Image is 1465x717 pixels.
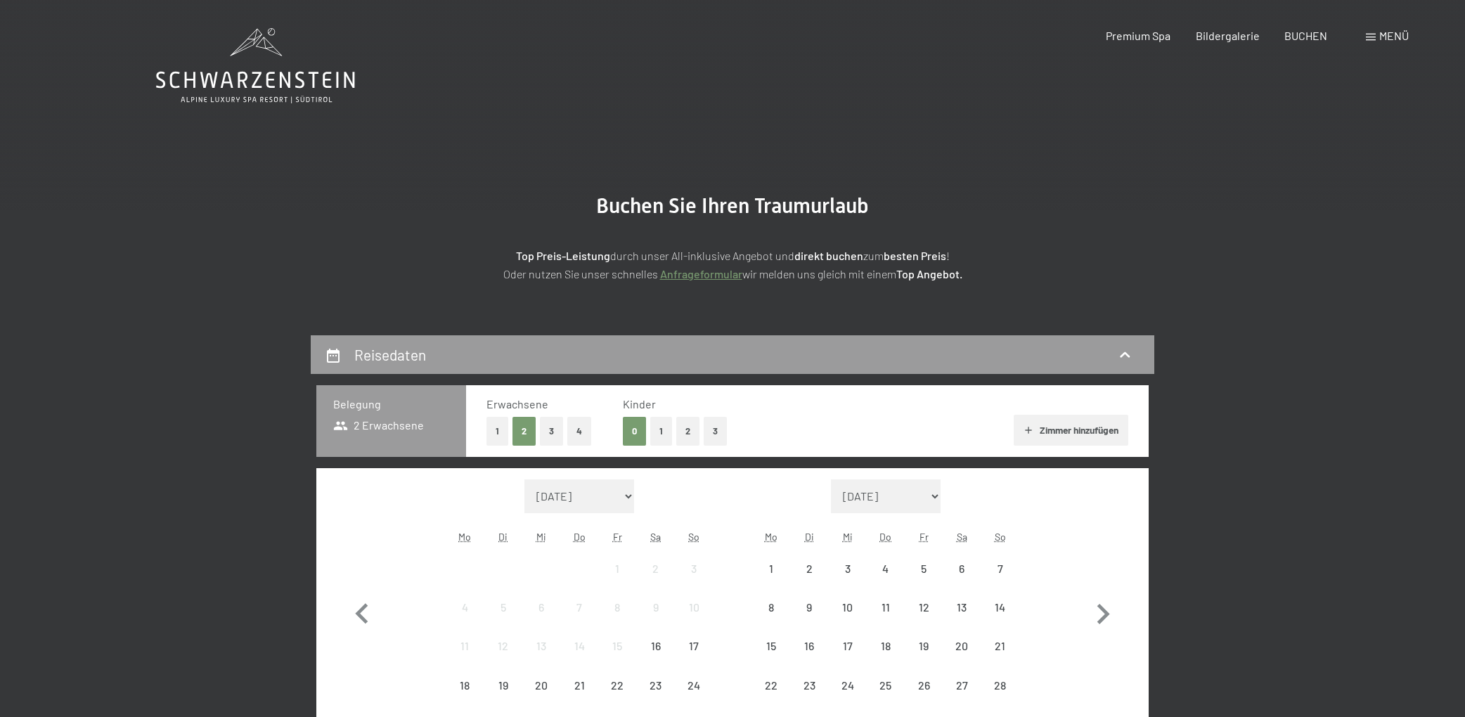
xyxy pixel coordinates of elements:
[1284,29,1327,42] a: BUCHEN
[981,627,1019,665] div: Anreise nicht möglich
[905,627,943,665] div: Anreise nicht möglich
[354,346,426,363] h2: Reisedaten
[981,588,1019,626] div: Anreise nicht möglich
[598,666,636,704] div: Anreise nicht möglich
[486,417,508,446] button: 1
[983,563,1018,598] div: 7
[830,680,865,715] div: 24
[943,666,981,704] div: Anreise nicht möglich
[792,640,827,676] div: 16
[867,666,905,704] div: Anreise nicht möglich
[637,666,675,704] div: Anreise nicht möglich
[792,602,827,637] div: 9
[790,550,828,588] div: Tue Sep 02 2025
[906,602,941,637] div: 12
[522,627,560,665] div: Wed Aug 13 2025
[983,602,1018,637] div: 14
[790,550,828,588] div: Anreise nicht möglich
[458,531,471,543] abbr: Montag
[906,640,941,676] div: 19
[867,666,905,704] div: Thu Sep 25 2025
[598,588,636,626] div: Fri Aug 08 2025
[562,680,597,715] div: 21
[598,627,636,665] div: Anreise nicht möglich
[637,550,675,588] div: Anreise nicht möglich
[333,418,424,433] span: 2 Erwachsene
[484,666,522,704] div: Anreise nicht möglich
[790,666,828,704] div: Tue Sep 23 2025
[447,640,482,676] div: 11
[790,627,828,665] div: Anreise nicht möglich
[943,627,981,665] div: Anreise nicht möglich
[981,666,1019,704] div: Anreise nicht möglich
[1106,29,1170,42] a: Premium Spa
[867,588,905,626] div: Anreise nicht möglich
[574,531,586,543] abbr: Donnerstag
[524,680,559,715] div: 20
[637,666,675,704] div: Sat Aug 23 2025
[675,588,713,626] div: Sun Aug 10 2025
[522,666,560,704] div: Anreise nicht möglich
[637,588,675,626] div: Anreise nicht möglich
[600,563,635,598] div: 1
[752,588,790,626] div: Anreise nicht möglich
[905,627,943,665] div: Fri Sep 19 2025
[905,588,943,626] div: Fri Sep 12 2025
[638,640,673,676] div: 16
[944,680,979,715] div: 27
[447,602,482,637] div: 4
[446,627,484,665] div: Mon Aug 11 2025
[867,550,905,588] div: Thu Sep 04 2025
[676,640,711,676] div: 17
[650,417,672,446] button: 1
[828,550,866,588] div: Wed Sep 03 2025
[598,588,636,626] div: Anreise nicht möglich
[536,531,546,543] abbr: Mittwoch
[381,247,1084,283] p: durch unser All-inklusive Angebot und zum ! Oder nutzen Sie unser schnelles wir melden uns gleich...
[752,550,790,588] div: Mon Sep 01 2025
[957,531,967,543] abbr: Samstag
[790,588,828,626] div: Tue Sep 09 2025
[485,680,520,715] div: 19
[943,550,981,588] div: Sat Sep 06 2025
[676,680,711,715] div: 24
[794,249,863,262] strong: direkt buchen
[522,588,560,626] div: Wed Aug 06 2025
[484,588,522,626] div: Tue Aug 05 2025
[905,550,943,588] div: Anreise nicht möglich
[868,640,903,676] div: 18
[675,550,713,588] div: Anreise nicht möglich
[983,680,1018,715] div: 28
[675,550,713,588] div: Sun Aug 03 2025
[600,680,635,715] div: 22
[868,563,903,598] div: 4
[943,666,981,704] div: Sat Sep 27 2025
[524,602,559,637] div: 6
[906,680,941,715] div: 26
[484,666,522,704] div: Tue Aug 19 2025
[650,531,661,543] abbr: Samstag
[446,588,484,626] div: Mon Aug 04 2025
[660,267,742,280] a: Anfrageformular
[562,602,597,637] div: 7
[598,666,636,704] div: Fri Aug 22 2025
[944,602,979,637] div: 13
[613,531,622,543] abbr: Freitag
[596,193,869,218] span: Buchen Sie Ihren Traumurlaub
[828,627,866,665] div: Anreise nicht möglich
[868,680,903,715] div: 25
[879,531,891,543] abbr: Donnerstag
[830,602,865,637] div: 10
[752,627,790,665] div: Anreise nicht möglich
[516,249,610,262] strong: Top Preis-Leistung
[598,627,636,665] div: Fri Aug 15 2025
[485,640,520,676] div: 12
[446,588,484,626] div: Anreise nicht möglich
[484,627,522,665] div: Anreise nicht möglich
[896,267,962,280] strong: Top Angebot.
[637,627,675,665] div: Sat Aug 16 2025
[524,640,559,676] div: 13
[981,627,1019,665] div: Sun Sep 21 2025
[560,627,598,665] div: Anreise nicht möglich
